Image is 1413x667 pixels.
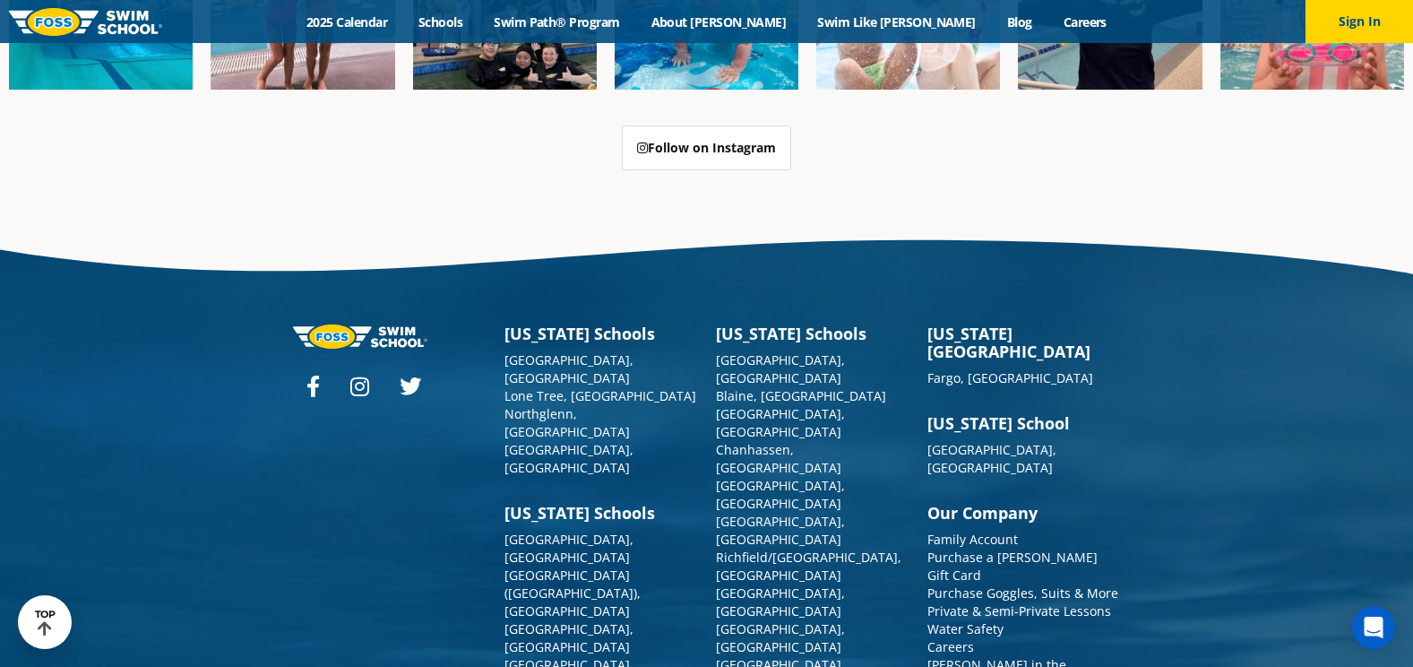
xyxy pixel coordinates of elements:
a: Blaine, [GEOGRAPHIC_DATA] [716,387,886,404]
a: [GEOGRAPHIC_DATA] ([GEOGRAPHIC_DATA]), [GEOGRAPHIC_DATA] [504,567,641,619]
a: [GEOGRAPHIC_DATA], [GEOGRAPHIC_DATA] [716,513,845,548]
a: Purchase a [PERSON_NAME] Gift Card [927,549,1098,584]
a: Purchase Goggles, Suits & More [927,585,1118,602]
a: [GEOGRAPHIC_DATA], [GEOGRAPHIC_DATA] [716,405,845,440]
a: Swim Path® Program [478,13,635,30]
a: Chanhassen, [GEOGRAPHIC_DATA] [716,441,841,476]
a: 2025 Calendar [291,13,403,30]
h3: [US_STATE] Schools [716,325,909,342]
a: Careers [1047,13,1122,30]
a: [GEOGRAPHIC_DATA], [GEOGRAPHIC_DATA] [716,585,845,619]
h3: [US_STATE] Schools [504,325,698,342]
a: Private & Semi-Private Lessons [927,602,1111,619]
a: [GEOGRAPHIC_DATA], [GEOGRAPHIC_DATA] [716,477,845,512]
a: About [PERSON_NAME] [635,13,802,30]
a: [GEOGRAPHIC_DATA], [GEOGRAPHIC_DATA] [716,351,845,386]
a: Northglenn, [GEOGRAPHIC_DATA] [504,405,630,440]
div: TOP [35,609,56,637]
a: [GEOGRAPHIC_DATA], [GEOGRAPHIC_DATA] [504,620,633,655]
h3: [US_STATE][GEOGRAPHIC_DATA] [927,325,1121,360]
div: Open Intercom Messenger [1352,606,1395,649]
a: [GEOGRAPHIC_DATA], [GEOGRAPHIC_DATA] [716,620,845,655]
img: FOSS Swim School Logo [9,8,162,36]
a: [GEOGRAPHIC_DATA], [GEOGRAPHIC_DATA] [504,351,633,386]
a: Water Safety [927,620,1004,637]
a: [GEOGRAPHIC_DATA], [GEOGRAPHIC_DATA] [504,441,633,476]
img: Foss-logo-horizontal-white.svg [293,325,427,349]
h3: [US_STATE] School [927,414,1121,432]
a: [GEOGRAPHIC_DATA], [GEOGRAPHIC_DATA] [504,531,633,566]
a: Blog [991,13,1047,30]
h3: [US_STATE] Schools [504,504,698,522]
a: Schools [403,13,478,30]
a: Family Account [927,531,1018,548]
a: Fargo, [GEOGRAPHIC_DATA] [927,369,1093,386]
a: Careers [927,638,974,655]
a: Richfield/[GEOGRAPHIC_DATA], [GEOGRAPHIC_DATA] [716,549,901,584]
a: [GEOGRAPHIC_DATA], [GEOGRAPHIC_DATA] [927,441,1056,476]
h3: Our Company [927,504,1121,522]
a: Swim Like [PERSON_NAME] [802,13,992,30]
a: Lone Tree, [GEOGRAPHIC_DATA] [504,387,696,404]
a: Follow on Instagram [622,126,791,170]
